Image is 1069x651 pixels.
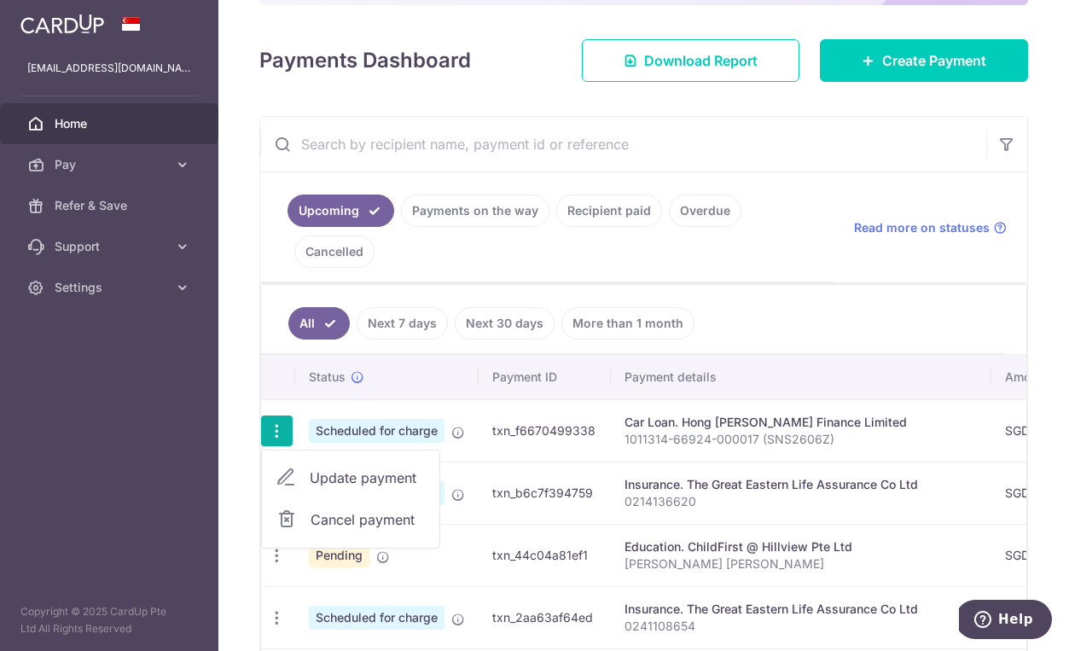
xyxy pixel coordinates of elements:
[55,279,167,296] span: Settings
[625,476,978,493] div: Insurance. The Great Eastern Life Assurance Co Ltd
[625,618,978,635] p: 0241108654
[625,601,978,618] div: Insurance. The Great Eastern Life Assurance Co Ltd
[259,45,471,76] h4: Payments Dashboard
[55,115,167,132] span: Home
[625,493,978,510] p: 0214136620
[479,586,611,648] td: txn_2aa63af64ed
[556,195,662,227] a: Recipient paid
[20,14,104,34] img: CardUp
[288,195,394,227] a: Upcoming
[309,419,444,443] span: Scheduled for charge
[479,524,611,586] td: txn_44c04a81ef1
[820,39,1028,82] a: Create Payment
[959,600,1052,642] iframe: Opens a widget where you can find more information
[288,307,350,340] a: All
[309,543,369,567] span: Pending
[55,197,167,214] span: Refer & Save
[27,60,191,77] p: [EMAIL_ADDRESS][DOMAIN_NAME]
[309,369,346,386] span: Status
[1005,369,1049,386] span: Amount
[611,355,991,399] th: Payment details
[55,238,167,255] span: Support
[479,462,611,524] td: txn_b6c7f394759
[479,399,611,462] td: txn_f6670499338
[294,235,375,268] a: Cancelled
[625,555,978,573] p: [PERSON_NAME] [PERSON_NAME]
[625,414,978,431] div: Car Loan. Hong [PERSON_NAME] Finance Limited
[260,117,986,171] input: Search by recipient name, payment id or reference
[561,307,694,340] a: More than 1 month
[582,39,799,82] a: Download Report
[854,219,1007,236] a: Read more on statuses
[854,219,990,236] span: Read more on statuses
[644,50,758,71] span: Download Report
[882,50,986,71] span: Create Payment
[357,307,448,340] a: Next 7 days
[309,606,444,630] span: Scheduled for charge
[479,355,611,399] th: Payment ID
[455,307,555,340] a: Next 30 days
[625,431,978,448] p: 1011314-66924-000017 (SNS2606Z)
[401,195,549,227] a: Payments on the way
[625,538,978,555] div: Education. ChildFirst @ Hillview Pte Ltd
[669,195,741,227] a: Overdue
[55,156,167,173] span: Pay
